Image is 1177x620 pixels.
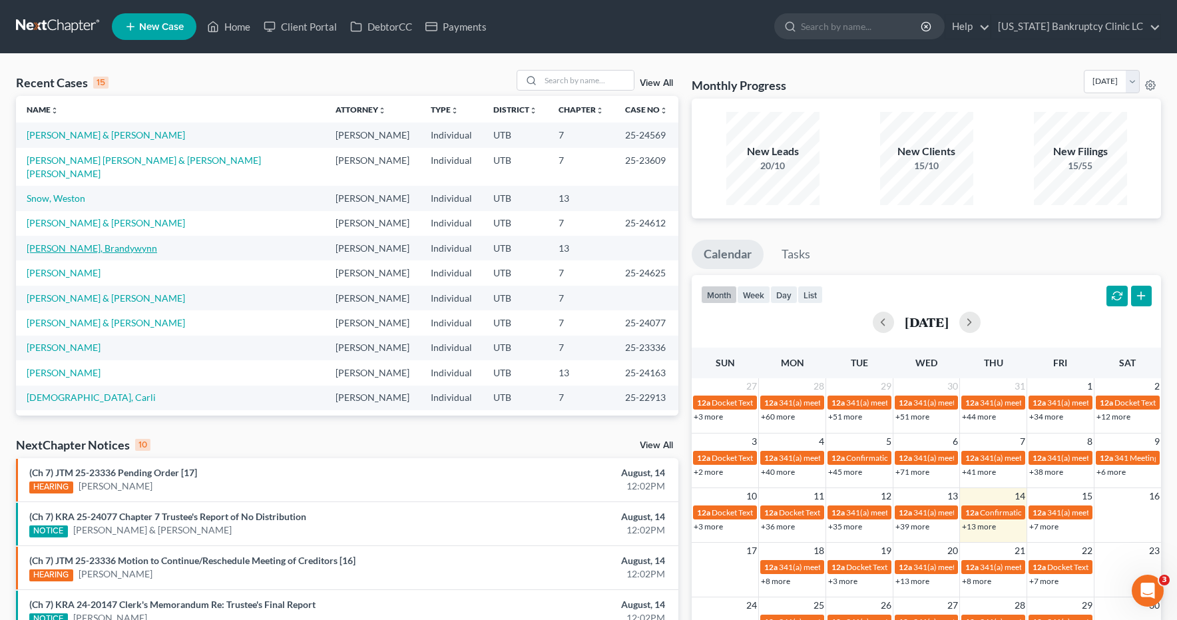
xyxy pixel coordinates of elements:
[548,123,614,147] td: 7
[548,336,614,360] td: 7
[16,437,150,453] div: NextChapter Notices
[701,286,737,304] button: month
[325,386,420,410] td: [PERSON_NAME]
[945,15,990,39] a: Help
[420,360,483,385] td: Individual
[812,488,825,504] span: 11
[781,357,804,368] span: Mon
[899,562,912,572] span: 12a
[1080,597,1094,613] span: 29
[462,598,665,611] div: August, 14
[420,310,483,335] td: Individual
[1029,576,1059,586] a: +7 more
[764,507,778,517] span: 12a
[1033,453,1046,463] span: 12a
[27,192,85,204] a: Snow, Weston
[831,398,845,408] span: 12a
[596,107,604,115] i: unfold_more
[27,155,261,179] a: [PERSON_NAME] [PERSON_NAME] & [PERSON_NAME] [PERSON_NAME]
[483,236,548,260] td: UTB
[726,159,820,172] div: 20/10
[27,105,59,115] a: Nameunfold_more
[962,521,996,531] a: +13 more
[483,360,548,385] td: UTB
[831,507,845,517] span: 12a
[200,15,257,39] a: Home
[483,260,548,285] td: UTB
[51,107,59,115] i: unfold_more
[1029,467,1063,477] a: +38 more
[344,15,419,39] a: DebtorCC
[325,286,420,310] td: [PERSON_NAME]
[1086,378,1094,394] span: 1
[614,123,678,147] td: 25-24569
[846,398,975,408] span: 341(a) meeting for [PERSON_NAME]
[420,410,483,435] td: Individual
[984,357,1003,368] span: Thu
[812,597,825,613] span: 25
[1029,412,1063,422] a: +34 more
[614,360,678,385] td: 25-24163
[991,15,1160,39] a: [US_STATE] Bankruptcy Clinic LC
[420,236,483,260] td: Individual
[462,567,665,581] div: 12:02PM
[745,597,758,613] span: 24
[614,211,678,236] td: 25-24612
[946,378,959,394] span: 30
[798,286,823,304] button: list
[913,453,1042,463] span: 341(a) meeting for [PERSON_NAME]
[905,315,949,329] h2: [DATE]
[420,286,483,310] td: Individual
[79,479,152,493] a: [PERSON_NAME]
[846,453,999,463] span: Confirmation Hearing for [PERSON_NAME]
[915,357,937,368] span: Wed
[420,148,483,186] td: Individual
[419,15,493,39] a: Payments
[73,523,232,537] a: [PERSON_NAME] & [PERSON_NAME]
[1148,488,1161,504] span: 16
[846,507,1062,517] span: 341(a) meeting for [DEMOGRAPHIC_DATA][PERSON_NAME]
[828,467,862,477] a: +45 more
[135,439,150,451] div: 10
[899,398,912,408] span: 12a
[1119,357,1136,368] span: Sat
[946,597,959,613] span: 27
[818,434,825,450] span: 4
[779,507,898,517] span: Docket Text: for [PERSON_NAME]
[1086,434,1094,450] span: 8
[831,453,845,463] span: 12a
[614,410,678,435] td: 25-23541
[29,555,355,566] a: (Ch 7) JTM 25-23336 Motion to Continue/Reschedule Meeting of Creditors [16]
[548,310,614,335] td: 7
[831,562,845,572] span: 12a
[462,510,665,523] div: August, 14
[462,466,665,479] div: August, 14
[913,398,1042,408] span: 341(a) meeting for [PERSON_NAME]
[712,507,901,517] span: Docket Text: for [PERSON_NAME] & [PERSON_NAME]
[614,148,678,186] td: 25-23609
[694,521,723,531] a: +3 more
[880,159,973,172] div: 15/10
[548,211,614,236] td: 7
[1034,144,1127,159] div: New Filings
[27,367,101,378] a: [PERSON_NAME]
[257,15,344,39] a: Client Portal
[770,286,798,304] button: day
[764,562,778,572] span: 12a
[1034,159,1127,172] div: 15/55
[712,398,831,408] span: Docket Text: for [PERSON_NAME]
[697,398,710,408] span: 12a
[761,412,795,422] a: +60 more
[336,105,386,115] a: Attorneyunfold_more
[462,523,665,537] div: 12:02PM
[493,105,537,115] a: Districtunfold_more
[828,576,857,586] a: +3 more
[750,434,758,450] span: 3
[899,507,912,517] span: 12a
[325,260,420,285] td: [PERSON_NAME]
[895,467,929,477] a: +71 more
[548,186,614,210] td: 13
[1148,543,1161,559] span: 23
[1096,467,1126,477] a: +6 more
[420,336,483,360] td: Individual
